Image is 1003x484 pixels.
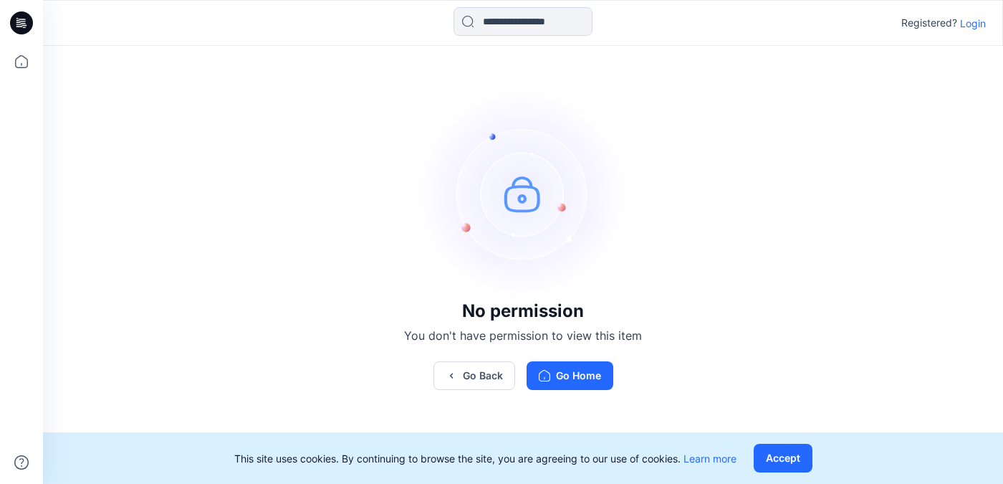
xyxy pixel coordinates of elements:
button: Go Home [527,361,613,390]
a: Learn more [683,452,736,465]
p: You don't have permission to view this item [404,327,642,344]
h3: No permission [404,301,642,321]
p: Registered? [901,14,957,32]
button: Accept [754,444,812,473]
button: Go Back [433,361,515,390]
img: no-perm.svg [416,86,630,301]
p: This site uses cookies. By continuing to browse the site, you are agreeing to our use of cookies. [234,451,736,466]
p: Login [960,16,986,31]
